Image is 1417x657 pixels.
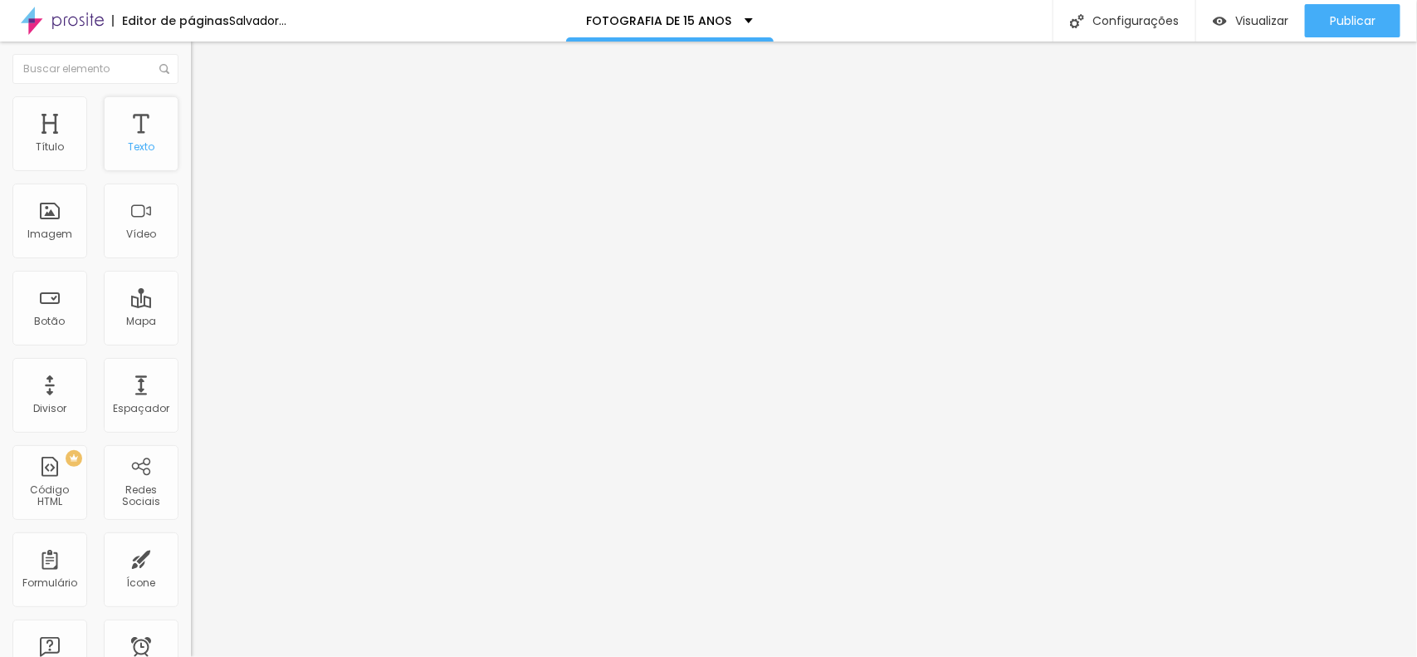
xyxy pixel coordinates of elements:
font: Configurações [1092,12,1179,29]
input: Buscar elemento [12,54,178,84]
font: Salvador... [229,12,286,29]
font: Imagem [27,227,72,241]
font: Visualizar [1235,12,1288,29]
font: FOTOGRAFIA DE 15 ANOS [587,12,732,29]
font: Texto [128,140,154,154]
button: Visualizar [1196,4,1305,37]
font: Espaçador [113,401,169,415]
font: Ícone [127,576,156,590]
font: Formulário [22,576,77,590]
font: Publicar [1330,12,1375,29]
font: Redes Sociais [122,483,160,508]
font: Código HTML [31,483,70,508]
button: Publicar [1305,4,1400,37]
font: Mapa [126,314,156,328]
font: Divisor [33,401,66,415]
font: Botão [35,314,66,328]
img: Ícone [159,64,169,74]
iframe: Editor [191,42,1417,657]
img: view-1.svg [1213,14,1227,28]
font: Vídeo [126,227,156,241]
font: Título [36,140,64,154]
img: Ícone [1070,14,1084,28]
font: Editor de páginas [122,12,229,29]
